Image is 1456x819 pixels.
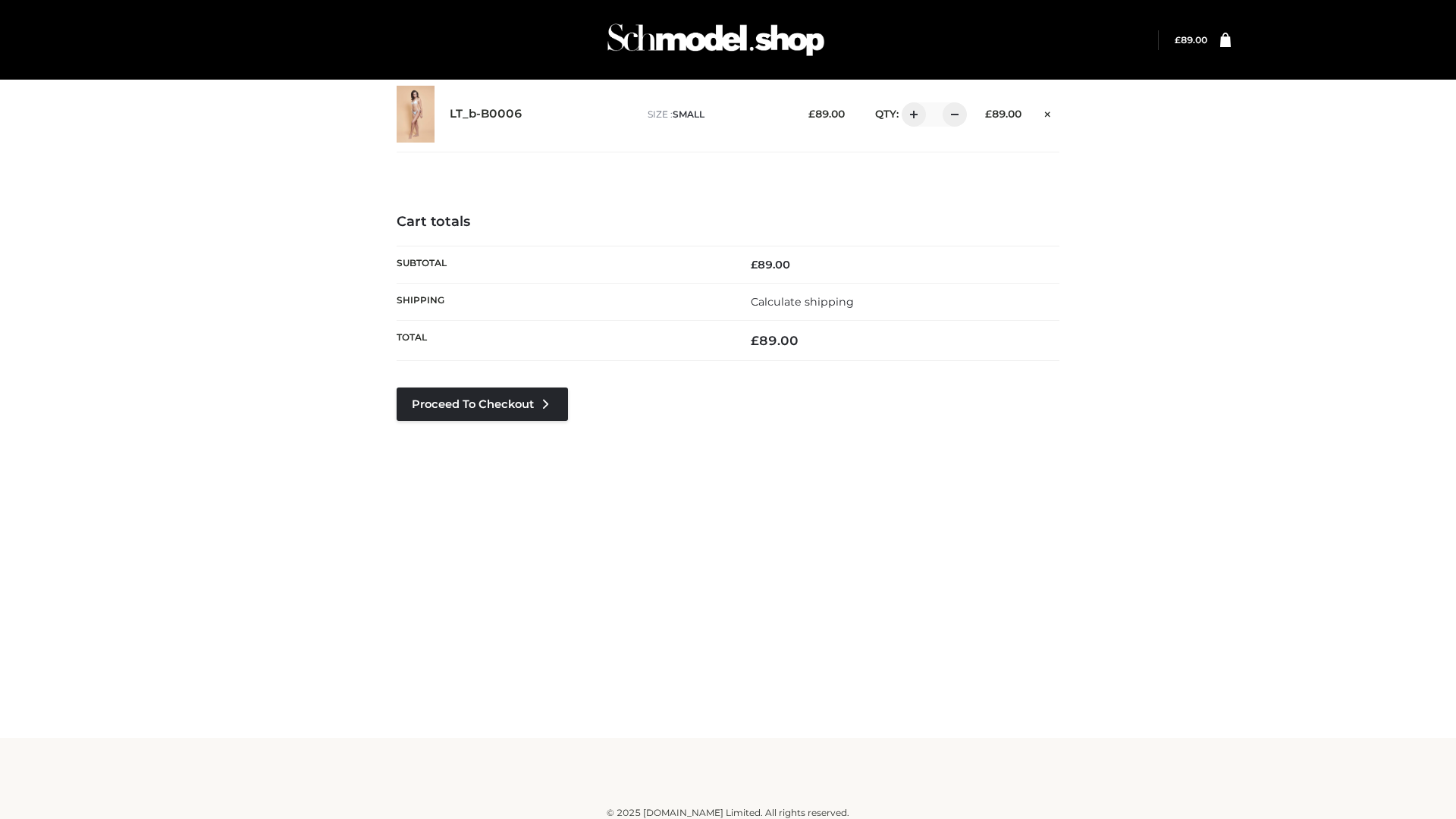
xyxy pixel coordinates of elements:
a: Calculate shipping [751,295,854,309]
span: £ [808,108,815,120]
bdi: 89.00 [808,108,845,120]
th: Subtotal [397,246,728,283]
span: £ [751,333,759,348]
bdi: 89.00 [985,108,1021,120]
bdi: 89.00 [1175,34,1207,45]
a: £89.00 [1175,34,1207,45]
p: size : [648,108,785,121]
span: £ [1175,34,1181,45]
div: QTY: [860,102,962,127]
a: LT_b-B0006 [450,107,522,121]
bdi: 89.00 [751,333,799,348]
span: SMALL [673,108,704,120]
a: Proceed to Checkout [397,388,568,421]
a: Remove this item [1037,102,1059,122]
span: £ [985,108,992,120]
th: Total [397,321,728,361]
h4: Cart totals [397,214,1059,231]
span: £ [751,258,758,271]
img: Schmodel Admin 964 [602,10,830,70]
th: Shipping [397,283,728,320]
bdi: 89.00 [751,258,790,271]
